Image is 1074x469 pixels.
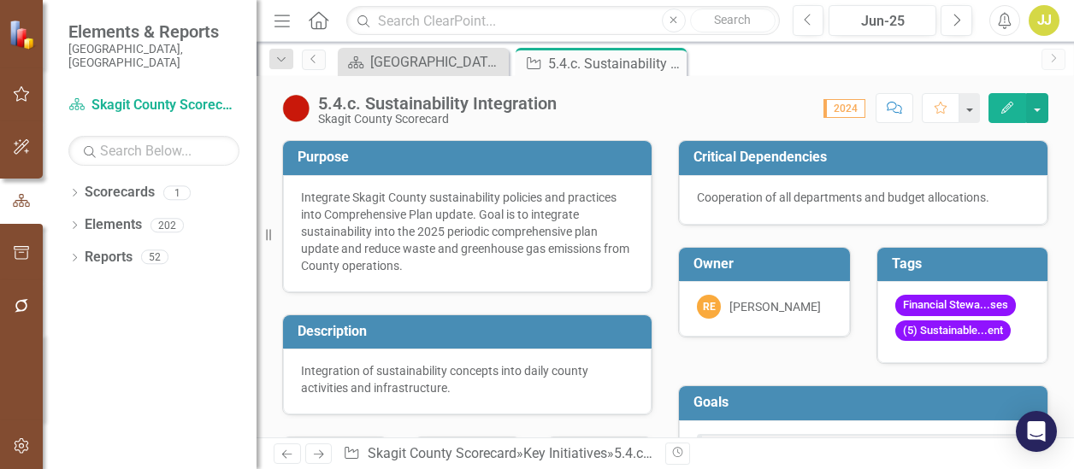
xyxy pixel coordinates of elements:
button: JJ [1029,5,1059,36]
button: Jun-25 [829,5,936,36]
span: Search [714,13,751,26]
div: 202 [150,218,184,232]
h3: Purpose [298,149,643,165]
h3: Owner [693,256,841,272]
h3: Description [298,324,643,339]
input: Search ClearPoint... [346,6,779,36]
div: 1 [163,185,191,200]
a: Key Initiatives [523,445,607,461]
h3: Tags [892,256,1040,272]
div: 52 [141,250,168,265]
button: Search [690,9,776,32]
div: RE [697,295,721,319]
div: [PERSON_NAME] [729,298,821,315]
a: [GEOGRAPHIC_DATA] Page [342,51,505,73]
div: [GEOGRAPHIC_DATA] Page [370,51,505,73]
img: ClearPoint Strategy [9,20,38,50]
img: Below Plan [282,95,310,122]
h3: Critical Dependencies [693,149,1039,165]
span: (5) Sustainable...ent [895,320,1011,342]
div: Open Intercom Messenger [1016,411,1057,452]
div: 5.4.c. Sustainability Integration [614,445,801,461]
p: Integration of sustainability concepts into daily county activities and infrastructure. [301,362,634,396]
a: Reports [85,248,133,267]
span: Elements & Reports [68,21,239,42]
a: Scorecards [85,183,155,202]
div: Skagit County Scorecard [318,113,557,126]
div: Cooperation of all departments and budget allocations. [697,189,1030,206]
a: Skagit County Scorecard [68,96,239,115]
div: » » [343,444,652,464]
span: Financial Stewa...ses [895,295,1016,316]
div: 5.4.c. Sustainability Integration [548,53,682,74]
a: Skagit County Scorecard [368,445,516,461]
span: 2024 [823,99,865,118]
input: Search Below... [68,136,239,166]
div: 5.4.c. Sustainability Integration [318,94,557,113]
a: Elements [85,215,142,235]
h3: Goals [693,395,1039,410]
div: Jun-25 [835,11,930,32]
small: [GEOGRAPHIC_DATA], [GEOGRAPHIC_DATA] [68,42,239,70]
div: Integrate Skagit County sustainability policies and practices into Comprehensive Plan update. Goa... [301,189,634,274]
